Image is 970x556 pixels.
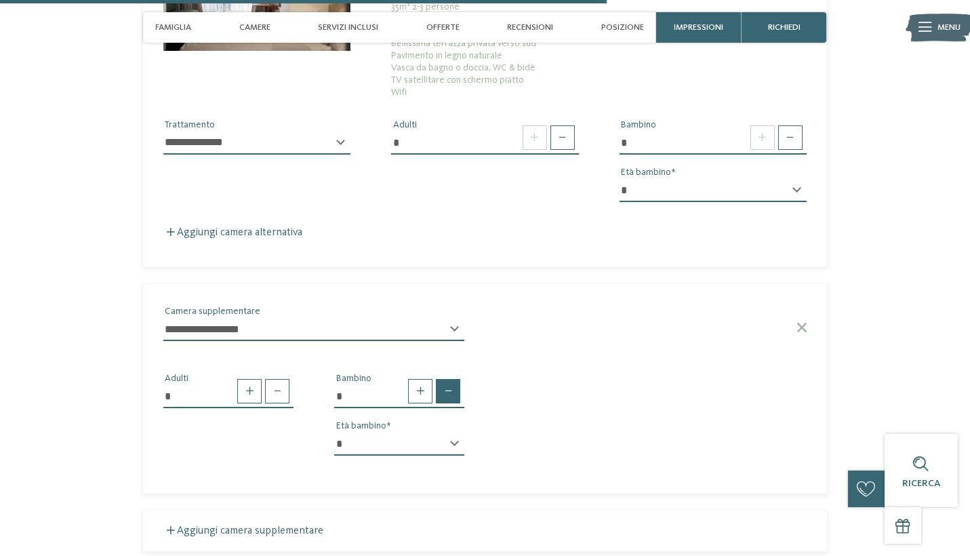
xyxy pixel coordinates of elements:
span: Posizione [601,22,644,33]
span: Camere [239,22,270,33]
span: Ricerca [902,479,940,488]
div: 35m² 2-3 persone Luminosa camera doppia con vista sulle Dolomiti di Sesto Spaziosa camera doppia ... [391,1,807,98]
label: Aggiungi camera alternativa [163,227,302,238]
span: Offerte [426,22,460,33]
span: Impressioni [674,22,723,33]
span: Recensioni [507,22,553,33]
span: Famiglia [155,22,191,33]
span: richiedi [768,22,801,33]
span: Servizi inclusi [318,22,378,33]
label: Aggiungi camera supplementare [163,525,323,536]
